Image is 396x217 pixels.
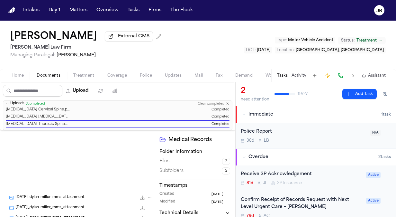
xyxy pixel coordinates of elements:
span: Uploads [10,101,24,106]
button: Edit Type: Motor Vehicle Accident [275,37,335,43]
span: Fax [216,73,222,78]
button: Download 2025-06-18_dylan-miller_mms_attachment [139,194,146,201]
span: Motor Vehicle Accident [288,38,333,42]
span: Documents [37,73,60,78]
span: Demand [235,73,253,78]
span: Coverage [107,73,127,78]
span: Created [159,192,174,197]
img: Finch Logo [8,7,15,14]
span: Completed [212,108,230,112]
a: Intakes [21,5,42,16]
span: Assistant [368,73,386,78]
span: 38d [247,138,254,143]
button: Matters [67,5,90,16]
button: Hide completed tasks (⌘⇧H) [379,89,391,99]
span: Treatment [73,73,94,78]
div: Open task: Receive 3P Acknowledgement [236,165,396,191]
span: [DATE] [211,192,224,197]
span: Completed [212,122,230,127]
button: The Flock [168,5,195,16]
button: Create Immediate Task [323,71,332,80]
span: 7 [222,158,230,165]
button: Add Task [310,71,319,80]
span: Modified [159,199,175,205]
span: Police [140,73,152,78]
span: Home [12,73,24,78]
button: Tasks [277,73,288,78]
span: Immediate [248,111,273,118]
button: Edit Location: Wharton, TX [275,47,386,53]
span: N/A [370,130,381,136]
span: Managing Paralegal: [10,53,55,58]
span: [MEDICAL_DATA] [MEDICAL_DATA] Spine.pdf [6,115,70,119]
text: JB [376,9,382,13]
button: Download 2025-06-18_dylan-miller_mms_attachment [139,205,146,211]
span: External CMS [118,33,149,40]
input: Search files [3,85,62,97]
button: Immediate1task [236,106,396,123]
span: [GEOGRAPHIC_DATA], [GEOGRAPHIC_DATA] [296,48,384,52]
span: Status: [341,38,355,43]
button: Day 1 [46,5,63,16]
span: [PERSON_NAME] [57,53,96,58]
h3: Timestamps [159,183,230,189]
button: Upload [62,85,92,97]
a: Home [8,7,15,14]
button: Assistant [362,73,386,78]
span: Workspaces [265,73,290,78]
span: DOL : [246,48,256,52]
span: Active [366,198,381,204]
span: Files [159,158,169,165]
div: Confirm Receipt of Records Request with Next Level Urgent Care – [PERSON_NAME] [241,196,362,211]
span: [MEDICAL_DATA] Thoracic Spine.pdf [6,122,70,127]
h3: Technical Details [159,210,198,216]
div: Police Report [241,128,366,136]
button: Overdue2tasks [236,149,396,165]
div: Open task: Police Report [236,123,396,148]
span: Mail [194,73,203,78]
button: Clear completed [198,102,224,106]
span: [DATE] [257,48,270,52]
button: Technical Details [159,210,230,216]
span: 81d [247,181,253,186]
span: Overdue [248,154,268,160]
span: Active [366,172,381,178]
button: Add Task [342,89,377,99]
h2: Medical Records [168,136,230,144]
h2: [PERSON_NAME] Law Firm [10,44,164,52]
span: Treatment [356,38,377,43]
button: [DATE] [211,199,230,205]
span: J L [263,181,267,186]
span: L B [264,138,269,143]
span: Updates [165,73,182,78]
span: Type : [277,38,287,42]
button: Tasks [125,5,142,16]
span: Location : [277,48,295,52]
div: need attention [241,97,269,102]
div: 2 [241,86,269,96]
button: Edit matter name [10,31,97,42]
span: 1 task [381,112,391,117]
button: Overview [94,5,121,16]
span: [DATE] [211,199,224,205]
span: [DATE]_dylan-miller_mms_attachment [15,195,85,200]
button: Make a Call [336,71,345,80]
button: Firms [146,5,164,16]
span: [DATE]_dylan-miller_mms_attachment [15,205,85,211]
button: Activity [292,73,306,78]
button: Edit DOL: 2025-05-17 [244,47,272,53]
h3: Folder Information [159,149,230,155]
span: 2 task s [378,155,391,160]
span: 3P Insurance [277,181,302,186]
button: Uploads3completedClear completed [3,101,232,107]
span: Completed [212,115,230,119]
button: Change status from Treatment [338,37,386,44]
button: [DATE] [211,192,230,197]
span: 3 completed [26,102,45,106]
